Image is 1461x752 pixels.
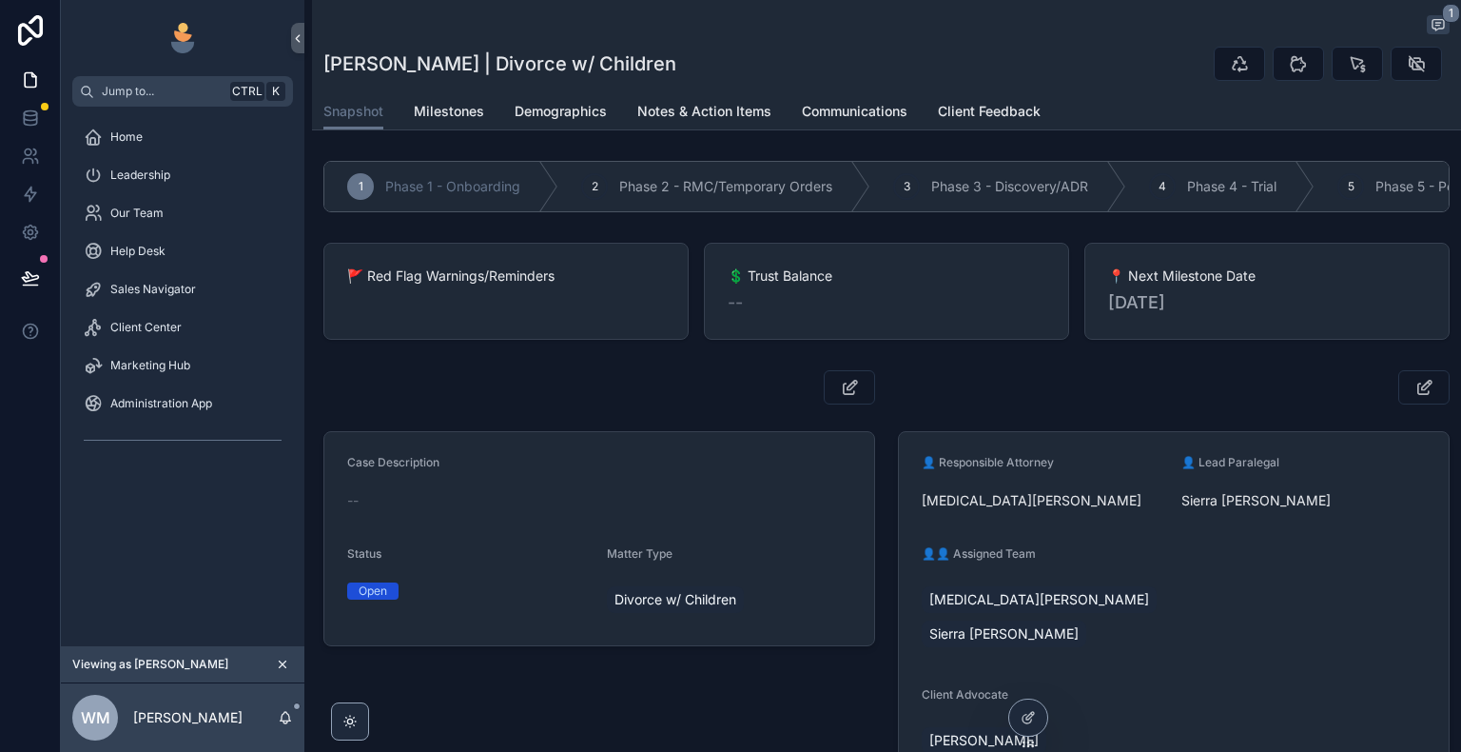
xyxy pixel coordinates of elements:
span: 📍 Next Milestone Date [1108,267,1426,286]
span: Notes & Action Items [637,102,771,121]
span: Administration App [110,396,212,411]
a: Help Desk [72,234,293,268]
span: -- [728,289,743,316]
a: Our Team [72,196,293,230]
a: Administration App [72,386,293,421]
span: Our Team [110,206,164,221]
span: 1 [1442,4,1460,23]
span: Marketing Hub [110,358,190,373]
span: Viewing as [PERSON_NAME] [72,657,228,672]
span: [DATE] [1108,289,1426,316]
a: Client Feedback [938,94,1041,132]
span: Ctrl [230,82,264,101]
span: Leadership [110,168,170,183]
span: [MEDICAL_DATA][PERSON_NAME] [922,491,1141,510]
span: [MEDICAL_DATA][PERSON_NAME] [929,590,1149,609]
span: 🚩 Red Flag Warnings/Reminders [347,267,665,286]
div: Open [359,583,387,600]
span: 1 [359,179,363,194]
span: Sales Navigator [110,282,196,297]
span: 4 [1159,179,1166,194]
span: Phase 1 - Onboarding [385,177,520,196]
div: scrollable content [61,107,304,480]
span: Status [347,546,381,561]
span: Sierra [PERSON_NAME] [1181,491,1331,510]
span: -- [347,491,359,510]
span: Milestones [414,102,484,121]
a: Sales Navigator [72,272,293,307]
span: Client Advocate [922,687,1008,702]
span: Client Center [110,320,182,335]
button: 1 [1427,15,1450,38]
p: [PERSON_NAME] [133,708,243,727]
button: Jump to...CtrlK [72,76,293,107]
span: Help Desk [110,244,166,259]
span: Divorce w/ Children [614,590,736,609]
img: App logo [167,23,198,53]
a: Snapshot [323,94,383,130]
span: Case Description [347,455,439,469]
a: Leadership [72,158,293,192]
span: 👤 Responsible Attorney [922,455,1054,469]
span: 3 [904,179,910,194]
h1: [PERSON_NAME] | Divorce w/ Children [323,50,676,77]
span: Communications [802,102,907,121]
span: Demographics [515,102,607,121]
a: Demographics [515,94,607,132]
span: Jump to... [102,84,223,99]
a: Marketing Hub [72,348,293,383]
span: Phase 2 - RMC/Temporary Orders [619,177,832,196]
span: Phase 4 - Trial [1187,177,1276,196]
span: 👤👤 Assigned Team [922,546,1036,561]
span: Client Feedback [938,102,1041,121]
span: Sierra [PERSON_NAME] [929,624,1079,643]
span: 💲 Trust Balance [728,267,1045,286]
span: 5 [1348,179,1354,194]
a: Home [72,120,293,154]
span: 👤 Lead Paralegal [1181,455,1279,469]
span: WM [81,706,110,729]
span: Snapshot [323,102,383,121]
a: Notes & Action Items [637,94,771,132]
span: Home [110,129,143,145]
span: Matter Type [607,546,672,561]
span: [PERSON_NAME] [929,731,1039,750]
a: Client Center [72,310,293,345]
span: 2 [592,179,598,194]
a: Milestones [414,94,484,132]
span: Phase 3 - Discovery/ADR [931,177,1088,196]
a: Communications [802,94,907,132]
span: K [268,84,283,99]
